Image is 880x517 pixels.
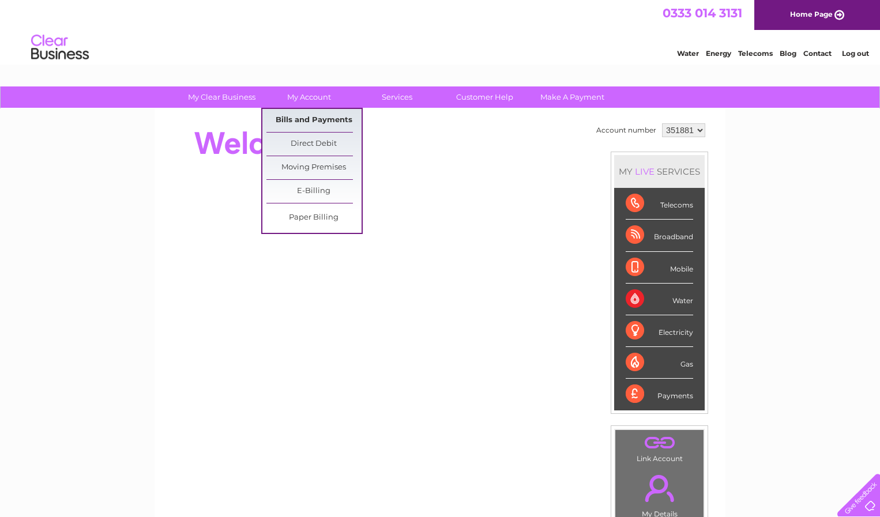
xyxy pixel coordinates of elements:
a: Services [349,86,445,108]
img: logo.png [31,30,89,65]
div: Water [626,284,693,315]
a: Telecoms [738,49,773,58]
a: Make A Payment [525,86,620,108]
div: Clear Business is a trading name of Verastar Limited (registered in [GEOGRAPHIC_DATA] No. 3667643... [168,6,713,56]
div: Mobile [626,252,693,284]
a: My Account [262,86,357,108]
td: Account number [593,120,659,140]
div: MY SERVICES [614,155,705,188]
div: Telecoms [626,188,693,220]
a: Water [677,49,699,58]
a: . [618,433,701,453]
a: Moving Premises [266,156,362,179]
div: Electricity [626,315,693,347]
a: Bills and Payments [266,109,362,132]
div: Gas [626,347,693,379]
a: Paper Billing [266,206,362,229]
a: Direct Debit [266,133,362,156]
div: Broadband [626,220,693,251]
td: Link Account [615,429,704,466]
a: Contact [803,49,832,58]
a: 0333 014 3131 [663,6,742,20]
a: Energy [706,49,731,58]
div: LIVE [633,166,657,177]
a: Blog [780,49,796,58]
a: My Clear Business [174,86,269,108]
a: . [618,468,701,508]
a: Log out [842,49,869,58]
a: Customer Help [437,86,532,108]
a: E-Billing [266,180,362,203]
div: Payments [626,379,693,410]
